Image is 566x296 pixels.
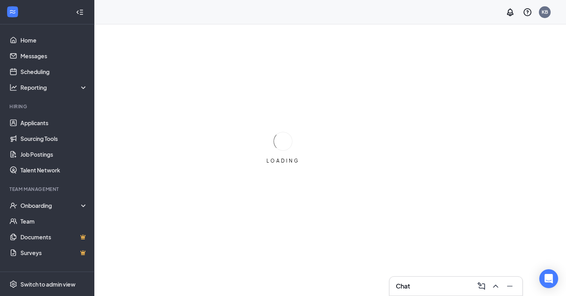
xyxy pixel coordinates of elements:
div: Switch to admin view [20,280,75,288]
a: Home [20,32,88,48]
a: Job Postings [20,146,88,162]
svg: Analysis [9,83,17,91]
div: Onboarding [20,202,81,209]
svg: UserCheck [9,202,17,209]
div: LOADING [263,157,303,164]
a: DocumentsCrown [20,229,88,245]
svg: ChevronUp [491,281,500,291]
svg: WorkstreamLogo [9,8,17,16]
svg: Notifications [505,7,515,17]
svg: Collapse [76,8,84,16]
div: KB [542,9,548,15]
a: Applicants [20,115,88,131]
svg: Minimize [505,281,515,291]
a: Sourcing Tools [20,131,88,146]
div: Team Management [9,186,86,192]
div: Reporting [20,83,88,91]
a: Talent Network [20,162,88,178]
h3: Chat [396,282,410,290]
a: Scheduling [20,64,88,80]
svg: QuestionInfo [523,7,532,17]
div: Hiring [9,103,86,110]
button: Minimize [504,280,516,292]
div: Open Intercom Messenger [539,269,558,288]
a: Messages [20,48,88,64]
button: ChevronUp [489,280,502,292]
a: SurveysCrown [20,245,88,261]
svg: ComposeMessage [477,281,486,291]
svg: Settings [9,280,17,288]
a: Team [20,213,88,229]
button: ComposeMessage [475,280,488,292]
